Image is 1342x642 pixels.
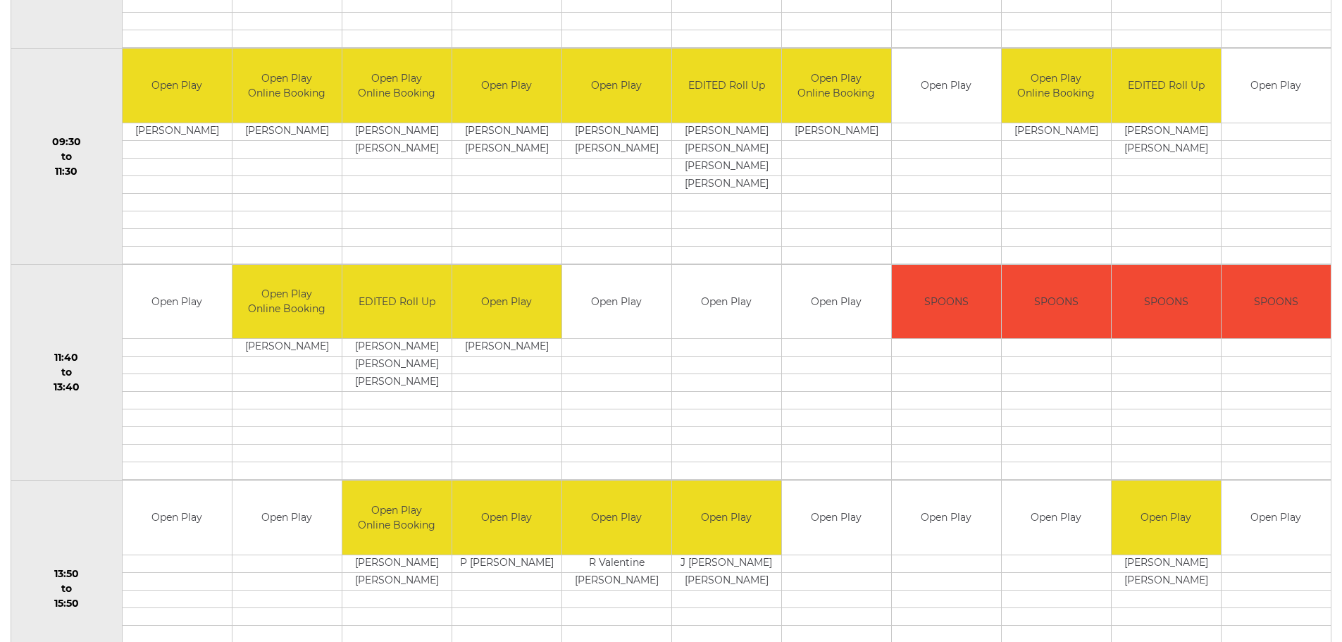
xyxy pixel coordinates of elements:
[1112,555,1221,572] td: [PERSON_NAME]
[672,123,781,140] td: [PERSON_NAME]
[1112,140,1221,158] td: [PERSON_NAME]
[672,481,781,555] td: Open Play
[1112,481,1221,555] td: Open Play
[342,374,452,392] td: [PERSON_NAME]
[562,555,671,572] td: R Valentine
[1002,49,1111,123] td: Open Play Online Booking
[562,481,671,555] td: Open Play
[342,49,452,123] td: Open Play Online Booking
[672,572,781,590] td: [PERSON_NAME]
[1222,49,1331,123] td: Open Play
[1002,481,1111,555] td: Open Play
[452,339,561,357] td: [PERSON_NAME]
[232,481,342,555] td: Open Play
[672,555,781,572] td: J [PERSON_NAME]
[1222,481,1331,555] td: Open Play
[452,555,561,572] td: P [PERSON_NAME]
[452,140,561,158] td: [PERSON_NAME]
[892,481,1001,555] td: Open Play
[562,123,671,140] td: [PERSON_NAME]
[562,572,671,590] td: [PERSON_NAME]
[672,265,781,339] td: Open Play
[1112,49,1221,123] td: EDITED Roll Up
[123,49,232,123] td: Open Play
[892,265,1001,339] td: SPOONS
[452,49,561,123] td: Open Play
[342,357,452,374] td: [PERSON_NAME]
[123,123,232,140] td: [PERSON_NAME]
[232,49,342,123] td: Open Play Online Booking
[342,555,452,572] td: [PERSON_NAME]
[672,158,781,175] td: [PERSON_NAME]
[672,140,781,158] td: [PERSON_NAME]
[1002,123,1111,140] td: [PERSON_NAME]
[232,265,342,339] td: Open Play Online Booking
[672,175,781,193] td: [PERSON_NAME]
[562,49,671,123] td: Open Play
[342,140,452,158] td: [PERSON_NAME]
[782,481,891,555] td: Open Play
[11,49,123,265] td: 09:30 to 11:30
[11,264,123,481] td: 11:40 to 13:40
[782,123,891,140] td: [PERSON_NAME]
[342,572,452,590] td: [PERSON_NAME]
[452,481,561,555] td: Open Play
[342,123,452,140] td: [PERSON_NAME]
[1222,265,1331,339] td: SPOONS
[1002,265,1111,339] td: SPOONS
[1112,123,1221,140] td: [PERSON_NAME]
[672,49,781,123] td: EDITED Roll Up
[232,339,342,357] td: [PERSON_NAME]
[1112,265,1221,339] td: SPOONS
[342,339,452,357] td: [PERSON_NAME]
[123,265,232,339] td: Open Play
[562,140,671,158] td: [PERSON_NAME]
[452,123,561,140] td: [PERSON_NAME]
[123,481,232,555] td: Open Play
[782,265,891,339] td: Open Play
[452,265,561,339] td: Open Play
[232,123,342,140] td: [PERSON_NAME]
[892,49,1001,123] td: Open Play
[562,265,671,339] td: Open Play
[782,49,891,123] td: Open Play Online Booking
[342,481,452,555] td: Open Play Online Booking
[342,265,452,339] td: EDITED Roll Up
[1112,572,1221,590] td: [PERSON_NAME]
